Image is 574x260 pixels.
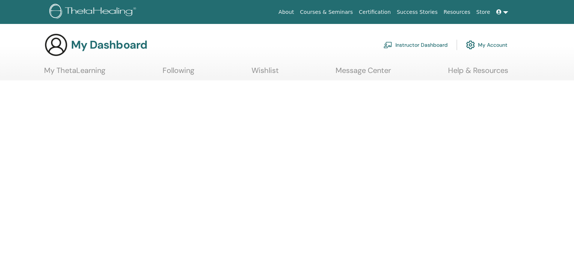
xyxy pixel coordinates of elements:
[383,42,392,48] img: chalkboard-teacher.svg
[448,66,508,80] a: Help & Resources
[356,5,394,19] a: Certification
[251,66,279,80] a: Wishlist
[44,33,68,57] img: generic-user-icon.jpg
[44,66,105,80] a: My ThetaLearning
[441,5,473,19] a: Resources
[383,37,448,53] a: Instructor Dashboard
[466,39,475,51] img: cog.svg
[336,66,391,80] a: Message Center
[71,38,147,52] h3: My Dashboard
[297,5,356,19] a: Courses & Seminars
[466,37,507,53] a: My Account
[275,5,297,19] a: About
[49,4,139,21] img: logo.png
[394,5,441,19] a: Success Stories
[473,5,493,19] a: Store
[163,66,194,80] a: Following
